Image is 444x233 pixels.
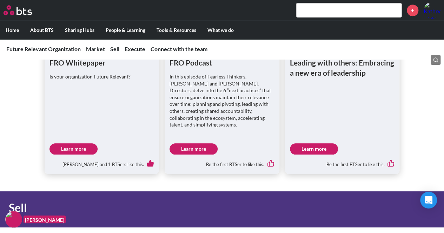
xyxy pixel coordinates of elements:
a: Profile [424,2,440,19]
h1: Sell [9,200,307,216]
label: Tools & Resources [151,21,202,39]
p: Is your organization Future Relevant? [49,73,154,80]
a: Sell [110,46,119,52]
figcaption: [PERSON_NAME] [24,215,66,224]
label: People & Learning [100,21,151,39]
a: + [407,5,418,16]
div: Be the first BTSer to like this. [170,155,274,169]
div: Open Intercom Messenger [420,192,437,208]
label: What we do [202,21,239,39]
h1: FRO Whitepaper [49,57,154,68]
a: Future Relevant Organization [6,46,81,52]
a: Learn more [170,143,218,155]
div: Be the first BTSer to like this. [290,155,395,169]
img: BTS Logo [4,5,32,15]
h1: Leading with others: Embracing a new era of leadership [290,57,395,78]
a: Execute [125,46,145,52]
a: Learn more [49,143,98,155]
h1: FRO Podcast [170,57,274,68]
img: Kathryn Clubb [424,2,440,19]
img: F [5,211,22,228]
a: Learn more [290,143,338,155]
p: In this episode of Fearless Thinkers, [PERSON_NAME] and [PERSON_NAME], Directors, delve into the ... [170,73,274,128]
div: [PERSON_NAME] and 1 BTSers like this. [49,155,154,169]
label: About BTS [25,21,59,39]
a: Go home [4,5,45,15]
label: Sharing Hubs [59,21,100,39]
a: Market [86,46,105,52]
a: Connect with the team [151,46,207,52]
